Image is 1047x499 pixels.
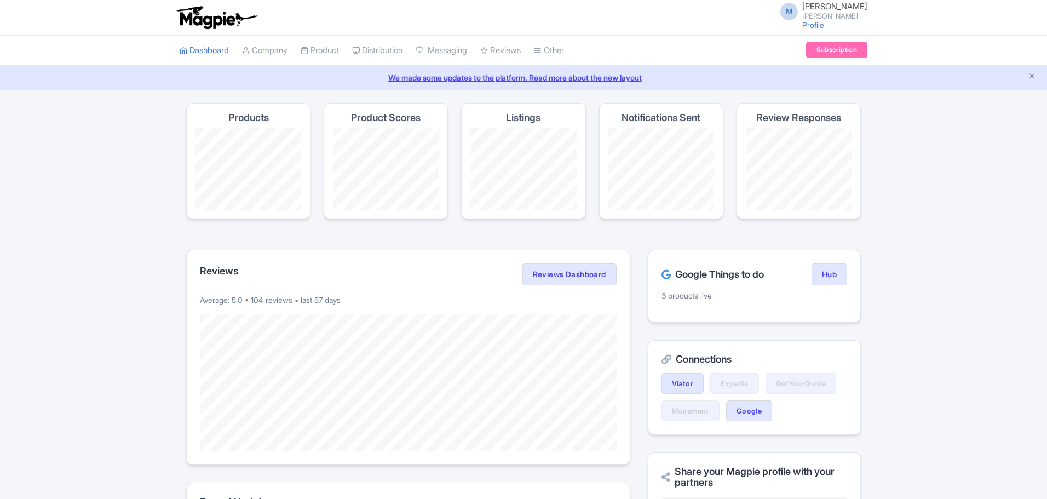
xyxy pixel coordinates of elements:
[806,42,867,58] a: Subscription
[174,5,259,30] img: logo-ab69f6fb50320c5b225c76a69d11143b.png
[710,373,759,394] a: Expedia
[661,354,847,365] h2: Connections
[301,36,339,66] a: Product
[812,263,847,285] a: Hub
[622,112,700,123] h4: Notifications Sent
[661,269,764,280] h2: Google Things to do
[780,3,798,20] span: M
[756,112,841,123] h4: Review Responses
[480,36,521,66] a: Reviews
[200,294,617,306] p: Average: 5.0 • 104 reviews • last 57 days
[802,1,867,12] span: [PERSON_NAME]
[661,290,847,301] p: 3 products live
[766,373,837,394] a: GetYourGuide
[661,466,847,488] h2: Share your Magpie profile with your partners
[802,13,867,20] small: [PERSON_NAME]
[802,20,824,30] a: Profile
[774,2,867,20] a: M [PERSON_NAME] [PERSON_NAME]
[726,400,772,421] a: Google
[351,112,421,123] h4: Product Scores
[200,266,238,277] h2: Reviews
[534,36,564,66] a: Other
[242,36,287,66] a: Company
[661,373,704,394] a: Viator
[7,72,1040,83] a: We made some updates to the platform. Read more about the new layout
[352,36,402,66] a: Distribution
[416,36,467,66] a: Messaging
[1028,71,1036,83] button: Close announcement
[661,400,720,421] a: Musement
[506,112,540,123] h4: Listings
[228,112,269,123] h4: Products
[522,263,617,285] a: Reviews Dashboard
[180,36,229,66] a: Dashboard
